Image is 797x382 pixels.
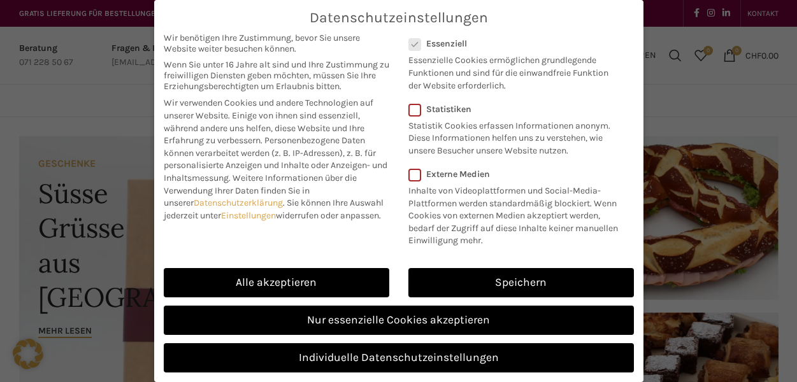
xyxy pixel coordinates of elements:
span: Sie können Ihre Auswahl jederzeit unter widerrufen oder anpassen. [164,197,384,221]
span: Wir benötigen Ihre Zustimmung, bevor Sie unsere Website weiter besuchen können. [164,32,389,54]
span: Weitere Informationen über die Verwendung Ihrer Daten finden Sie in unserer . [164,173,357,208]
p: Inhalte von Videoplattformen und Social-Media-Plattformen werden standardmäßig blockiert. Wenn Co... [408,180,626,247]
a: Datenschutzerklärung [194,197,283,208]
a: Einstellungen [221,210,276,221]
span: Wir verwenden Cookies und andere Technologien auf unserer Website. Einige von ihnen sind essenzie... [164,97,373,146]
a: Individuelle Datenschutzeinstellungen [164,343,634,372]
a: Nur essenzielle Cookies akzeptieren [164,306,634,335]
span: Personenbezogene Daten können verarbeitet werden (z. B. IP-Adressen), z. B. für personalisierte A... [164,135,387,183]
span: Datenschutzeinstellungen [310,10,488,26]
label: Externe Medien [408,169,626,180]
label: Statistiken [408,104,617,115]
a: Alle akzeptieren [164,268,389,297]
p: Statistik Cookies erfassen Informationen anonym. Diese Informationen helfen uns zu verstehen, wie... [408,115,617,157]
label: Essenziell [408,38,617,49]
span: Wenn Sie unter 16 Jahre alt sind und Ihre Zustimmung zu freiwilligen Diensten geben möchten, müss... [164,59,389,92]
p: Essenzielle Cookies ermöglichen grundlegende Funktionen und sind für die einwandfreie Funktion de... [408,49,617,92]
a: Speichern [408,268,634,297]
